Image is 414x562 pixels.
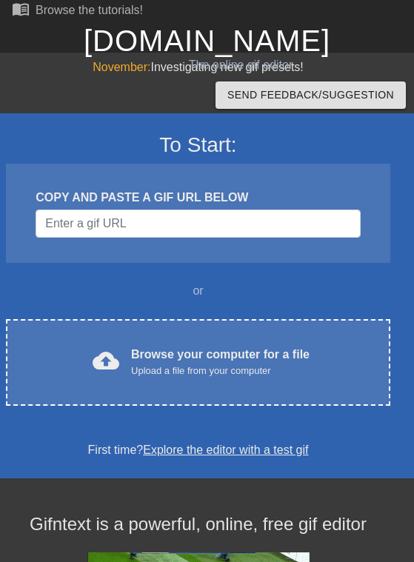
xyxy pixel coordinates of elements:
span: cloud_upload [93,347,119,374]
div: Browse your computer for a file [131,346,310,378]
a: [DOMAIN_NAME] [84,24,330,57]
div: COPY AND PASTE A GIF URL BELOW [36,189,360,207]
input: Username [36,210,360,238]
div: Upload a file from your computer [131,364,310,378]
a: Explore the editor with a test gif [143,444,308,456]
span: Send Feedback/Suggestion [227,86,394,104]
button: Send Feedback/Suggestion [216,81,406,109]
div: Browse the tutorials! [36,4,143,16]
